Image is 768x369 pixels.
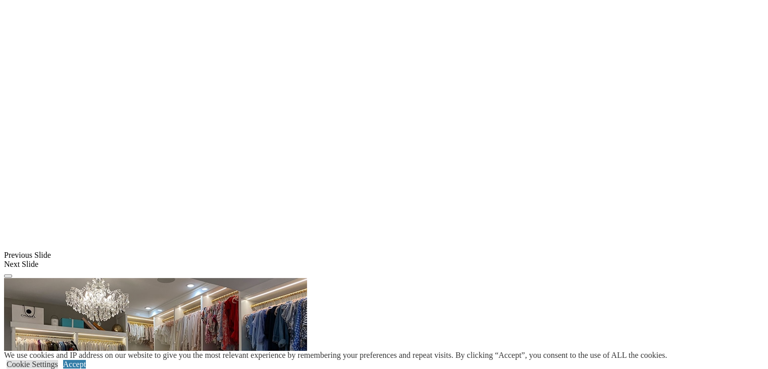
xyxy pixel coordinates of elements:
div: Next Slide [4,260,764,269]
div: We use cookies and IP address on our website to give you the most relevant experience by remember... [4,351,667,360]
a: Accept [63,360,86,368]
a: Cookie Settings [7,360,58,368]
div: Previous Slide [4,251,764,260]
button: Click here to play slide show [4,274,12,278]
